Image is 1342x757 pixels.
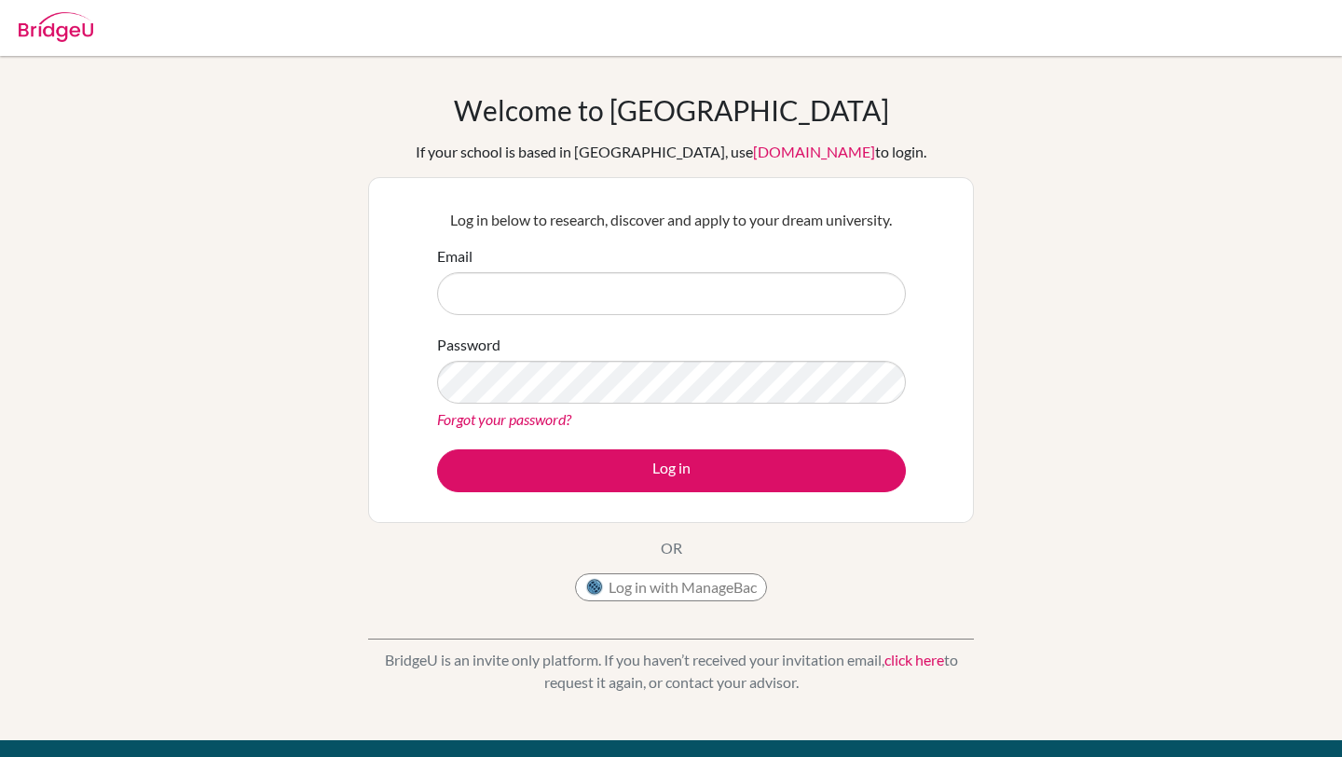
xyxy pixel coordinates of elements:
p: BridgeU is an invite only platform. If you haven’t received your invitation email, to request it ... [368,649,974,694]
a: [DOMAIN_NAME] [753,143,875,160]
div: If your school is based in [GEOGRAPHIC_DATA], use to login. [416,141,926,163]
label: Password [437,334,500,356]
p: Log in below to research, discover and apply to your dream university. [437,209,906,231]
button: Log in [437,449,906,492]
h1: Welcome to [GEOGRAPHIC_DATA] [454,93,889,127]
label: Email [437,245,472,268]
a: click here [884,651,944,668]
button: Log in with ManageBac [575,573,767,601]
a: Forgot your password? [437,410,571,428]
img: Bridge-U [19,12,93,42]
p: OR [661,537,682,559]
